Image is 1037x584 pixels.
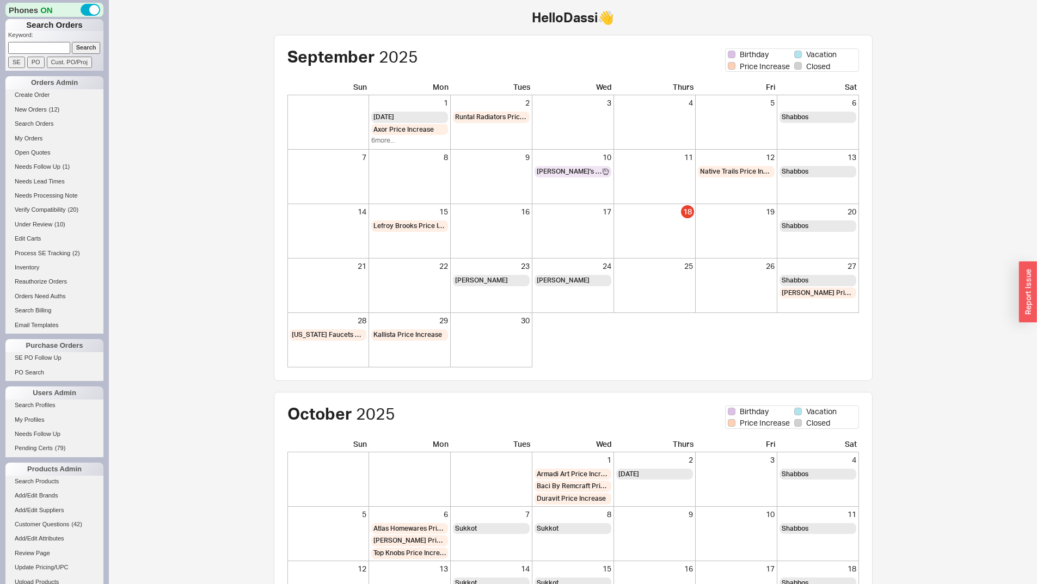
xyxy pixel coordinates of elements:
a: Search Orders [5,118,103,130]
span: ( 1 ) [63,163,70,170]
span: Native Trails Price Increase [700,167,772,176]
div: 1 [371,97,448,108]
span: [PERSON_NAME] [455,276,508,285]
div: 15 [371,206,448,217]
div: 12 [290,563,366,574]
div: 5 [698,97,775,108]
span: Birthday [740,49,769,60]
span: Lefroy Brooks Price Increase [373,222,446,231]
span: Shabbos [782,167,808,176]
div: Wed [532,82,614,95]
div: 7 [290,152,366,163]
a: Inventory [5,262,103,273]
a: SE PO Follow Up [5,352,103,364]
span: Axor Price Increase [373,125,434,134]
div: 4 [616,97,693,108]
div: 14 [453,563,530,574]
span: Runtal Radiators Price Increase [455,113,527,122]
div: Fri [696,82,777,95]
span: ( 12 ) [49,106,60,113]
div: 27 [780,261,856,272]
span: Under Review [15,221,52,228]
span: Closed [806,61,830,72]
span: Sukkot [455,524,477,533]
a: Process SE Tracking(2) [5,248,103,259]
span: ( 79 ) [55,445,66,451]
div: Sat [777,82,859,95]
div: 10 [698,509,775,520]
div: 4 [780,454,856,465]
div: 1 [535,454,611,465]
div: Sun [287,82,369,95]
a: Under Review(10) [5,219,103,230]
span: Duravit Price Increase [537,494,606,503]
div: 3 [535,97,611,108]
div: 9 [616,509,693,520]
div: Products Admin [5,463,103,476]
span: Shabbos [782,222,808,231]
a: PO Search [5,367,103,378]
div: Users Admin [5,386,103,399]
div: Orders Admin [5,76,103,89]
span: Closed [806,417,830,428]
input: Cust. PO/Proj [47,57,92,68]
div: 17 [698,563,775,574]
span: Kallista Price Increase [373,330,442,340]
span: [DATE] [373,113,394,122]
div: 11 [780,509,856,520]
a: Create Order [5,89,103,101]
span: Pending Certs [15,445,53,451]
div: 2 [453,97,530,108]
div: 6 more... [371,136,448,145]
h1: Search Orders [5,19,103,31]
a: Needs Lead Times [5,176,103,187]
a: Search Profiles [5,399,103,411]
a: Add/Edit Brands [5,490,103,501]
div: Sun [287,439,369,452]
div: 6 [371,509,448,520]
span: Shabbos [782,113,808,122]
div: Tues [451,439,532,452]
span: Sukkot [537,524,559,533]
div: 25 [616,261,693,272]
span: Needs Follow Up [15,163,60,170]
span: [PERSON_NAME] [537,276,590,285]
div: 10 [535,152,611,163]
a: Needs Follow Up(1) [5,161,103,173]
div: 13 [780,152,856,163]
div: 7 [453,509,530,520]
div: 2 [616,454,693,465]
div: 29 [371,315,448,326]
div: 16 [453,206,530,217]
a: Review Page [5,548,103,559]
span: Baci By Remcraft Price Increase [537,482,609,491]
span: Price Increase [740,417,790,428]
span: Needs Follow Up [15,431,60,437]
span: Shabbos [782,524,808,533]
p: Keyword: [8,31,103,42]
span: Vacation [806,49,837,60]
span: [US_STATE] Faucets Price Increase [292,330,364,340]
a: Open Quotes [5,147,103,158]
span: Birthday [740,406,769,417]
div: Thurs [614,82,696,95]
div: 8 [535,509,611,520]
span: Vacation [806,406,837,417]
span: [PERSON_NAME]'s Birthday [537,167,603,176]
div: Tues [451,82,532,95]
div: 18 [681,205,694,218]
div: 24 [535,261,611,272]
span: ( 2 ) [72,250,79,256]
div: 19 [698,206,775,217]
span: Verify Compatibility [15,206,66,213]
a: Update Pricing/UPC [5,562,103,573]
span: Armadi Art Price Increase [537,470,609,479]
a: Search Billing [5,305,103,316]
h1: Hello Dassi 👋 [230,11,916,24]
div: 22 [371,261,448,272]
div: 30 [453,315,530,326]
div: 23 [453,261,530,272]
span: Top Knobs Price Increase [373,549,446,558]
div: Phones [5,3,103,17]
div: Sat [777,439,859,452]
